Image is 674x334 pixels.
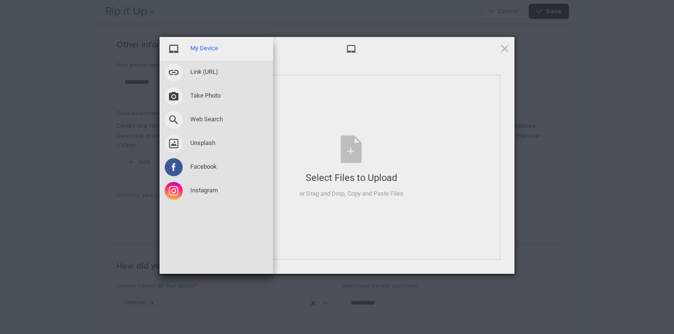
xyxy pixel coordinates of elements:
[160,84,273,108] div: Take Photo
[190,115,223,124] span: Web Search
[190,139,215,147] span: Unsplash
[160,61,273,84] div: Link (URL)
[190,162,217,171] span: Facebook
[190,91,221,100] span: Take Photo
[300,171,403,184] div: Select Files to Upload
[499,43,510,54] span: Click here or hit ESC to close picker
[160,108,273,132] div: Web Search
[160,132,273,155] div: Unsplash
[190,44,218,53] span: My Device
[300,189,403,199] div: or Drag and Drop, Copy and Paste Files
[346,44,356,54] span: My Device
[160,179,273,203] div: Instagram
[190,68,218,76] span: Link (URL)
[160,155,273,179] div: Facebook
[190,186,218,195] span: Instagram
[160,37,273,61] div: My Device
